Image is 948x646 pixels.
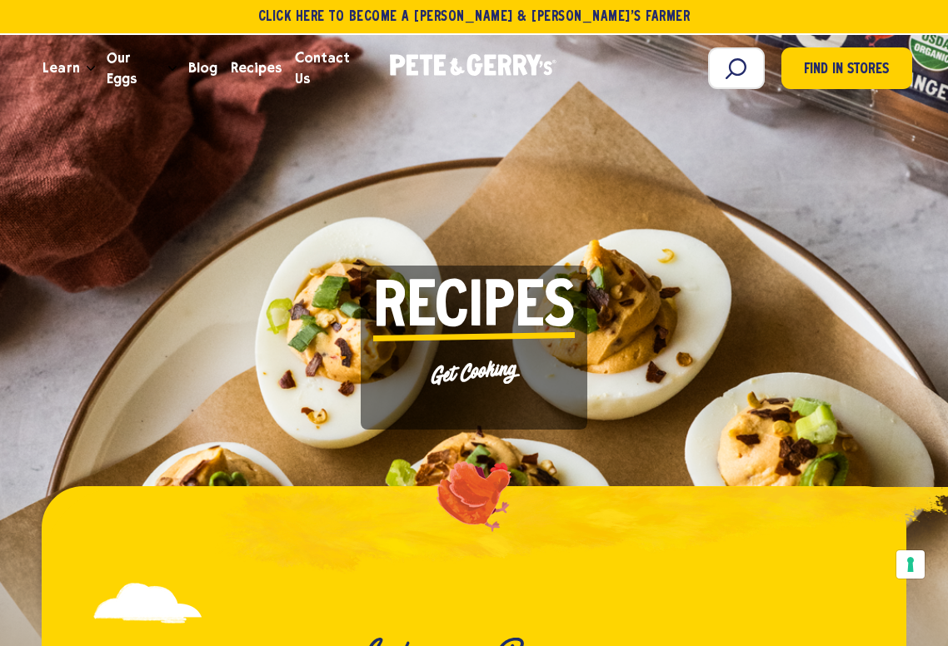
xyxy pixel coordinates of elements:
span: Our Eggs [107,47,162,89]
span: Recipes [373,278,575,340]
input: Search [708,47,765,89]
span: Blog [188,57,217,78]
a: Our Eggs [100,46,169,91]
span: Contact Us [295,47,367,89]
span: Learn [42,57,79,78]
button: Open the dropdown menu for Our Eggs [168,66,177,72]
p: Get Cooking [372,350,576,394]
a: Contact Us [288,46,373,91]
a: Blog [182,46,224,91]
a: Recipes [224,46,288,91]
a: Learn [36,46,86,91]
button: Open the dropdown menu for Learn [87,66,95,72]
a: Find in Stores [781,47,912,89]
span: Recipes [231,57,282,78]
button: Your consent preferences for tracking technologies [896,550,925,579]
span: Find in Stores [804,59,889,82]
